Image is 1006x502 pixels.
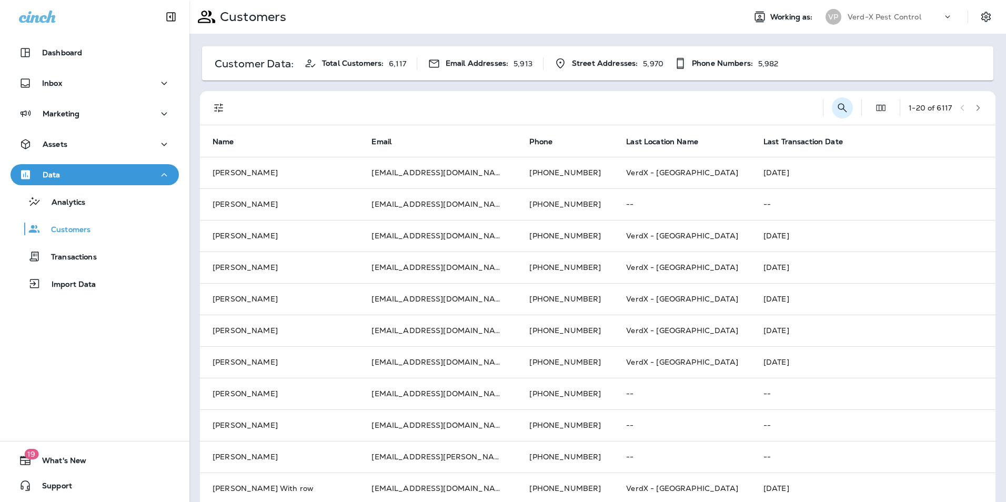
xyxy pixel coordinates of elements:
p: -- [626,200,738,208]
p: Customers [41,225,90,235]
button: Filters [208,97,229,118]
td: [PHONE_NUMBER] [517,220,613,252]
p: Customers [216,9,286,25]
td: [PERSON_NAME] [200,252,359,283]
td: [EMAIL_ADDRESS][DOMAIN_NAME] [359,157,517,188]
span: Last Transaction Date [763,137,843,146]
td: [EMAIL_ADDRESS][DOMAIN_NAME] [359,283,517,315]
td: [PHONE_NUMBER] [517,252,613,283]
span: Working as: [770,13,815,22]
span: VerdX - [GEOGRAPHIC_DATA] [626,231,738,240]
button: Edit Fields [870,97,891,118]
td: [DATE] [751,252,995,283]
td: [PERSON_NAME] [200,378,359,409]
span: VerdX - [GEOGRAPHIC_DATA] [626,326,738,335]
p: -- [763,421,983,429]
p: Marketing [43,109,79,118]
span: Phone [529,137,552,146]
span: Last Transaction Date [763,137,857,146]
td: [EMAIL_ADDRESS][DOMAIN_NAME] [359,378,517,409]
td: [PERSON_NAME] [200,157,359,188]
p: 6,117 [389,59,406,68]
span: Name [213,137,234,146]
td: [EMAIL_ADDRESS][PERSON_NAME][DOMAIN_NAME] [359,441,517,473]
span: Last Location Name [626,137,712,146]
span: What's New [32,456,86,469]
span: Street Addresses: [572,59,638,68]
td: [EMAIL_ADDRESS][DOMAIN_NAME] [359,409,517,441]
td: [PHONE_NUMBER] [517,409,613,441]
p: -- [626,389,738,398]
span: Email [371,137,391,146]
td: [DATE] [751,346,995,378]
span: Total Customers: [322,59,384,68]
span: Last Location Name [626,137,698,146]
span: Phone [529,137,566,146]
p: 5,982 [758,59,779,68]
span: VerdX - [GEOGRAPHIC_DATA] [626,357,738,367]
td: [PERSON_NAME] [200,315,359,346]
button: Search Customers [832,97,853,118]
p: Verd-X Pest Control [848,13,921,21]
td: [EMAIL_ADDRESS][DOMAIN_NAME] [359,220,517,252]
td: [PHONE_NUMBER] [517,188,613,220]
span: Phone Numbers: [692,59,753,68]
td: [EMAIL_ADDRESS][DOMAIN_NAME] [359,315,517,346]
span: VerdX - [GEOGRAPHIC_DATA] [626,484,738,493]
td: [PERSON_NAME] [200,220,359,252]
button: Dashboard [11,42,179,63]
td: [PERSON_NAME] [200,346,359,378]
p: -- [626,453,738,461]
span: VerdX - [GEOGRAPHIC_DATA] [626,263,738,272]
button: Collapse Sidebar [156,6,186,27]
td: [DATE] [751,283,995,315]
td: [PHONE_NUMBER] [517,441,613,473]
button: Data [11,164,179,185]
button: 19What's New [11,450,179,471]
td: [PERSON_NAME] [200,283,359,315]
div: 1 - 20 of 6117 [909,104,952,112]
td: [DATE] [751,220,995,252]
span: Support [32,481,72,494]
td: [PHONE_NUMBER] [517,378,613,409]
span: Email Addresses: [446,59,508,68]
p: 5,913 [514,59,532,68]
td: [PERSON_NAME] [200,188,359,220]
td: [DATE] [751,315,995,346]
p: -- [763,200,983,208]
p: -- [626,421,738,429]
td: [PHONE_NUMBER] [517,346,613,378]
td: [EMAIL_ADDRESS][DOMAIN_NAME] [359,252,517,283]
button: Marketing [11,103,179,124]
button: Import Data [11,273,179,295]
td: [PERSON_NAME] [200,409,359,441]
p: -- [763,389,983,398]
button: Support [11,475,179,496]
td: [DATE] [751,157,995,188]
p: Analytics [41,198,85,208]
button: Customers [11,218,179,240]
p: Assets [43,140,67,148]
span: Email [371,137,405,146]
p: Inbox [42,79,62,87]
td: [EMAIL_ADDRESS][DOMAIN_NAME] [359,188,517,220]
p: Data [43,170,61,179]
td: [EMAIL_ADDRESS][DOMAIN_NAME] [359,346,517,378]
button: Transactions [11,245,179,267]
div: VP [826,9,841,25]
span: Name [213,137,248,146]
span: VerdX - [GEOGRAPHIC_DATA] [626,168,738,177]
p: Customer Data: [215,59,294,68]
button: Settings [977,7,995,26]
button: Inbox [11,73,179,94]
td: [PHONE_NUMBER] [517,157,613,188]
p: Import Data [41,280,96,290]
p: Transactions [41,253,97,263]
button: Analytics [11,190,179,213]
span: 19 [24,449,38,459]
button: Assets [11,134,179,155]
p: 5,970 [643,59,663,68]
span: VerdX - [GEOGRAPHIC_DATA] [626,294,738,304]
p: Dashboard [42,48,82,57]
td: [PERSON_NAME] [200,441,359,473]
